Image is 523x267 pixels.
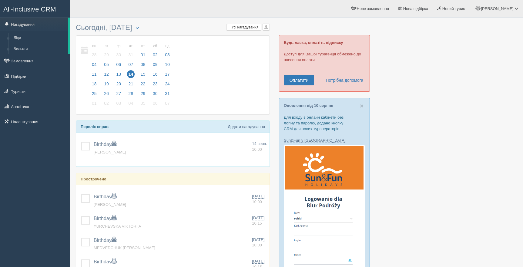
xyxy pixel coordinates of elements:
span: 14 серп. [252,141,267,146]
a: 25 [89,90,100,100]
span: 30 [115,51,122,59]
span: [PERSON_NAME] [481,6,513,11]
a: 11 [89,71,100,81]
a: Birthday [94,259,116,264]
a: MEDVEDCHUK [PERSON_NAME] [94,246,155,250]
a: 12 [101,71,112,81]
a: [DATE] 10:00 [252,237,267,248]
a: 07 [162,100,172,110]
span: 07 [163,99,171,107]
a: 24 [162,81,172,90]
a: 30 [149,90,161,100]
a: 20 [113,81,124,90]
a: 29 [137,90,149,100]
p: : [284,137,365,143]
span: 18 [90,80,98,88]
span: 30 [151,90,159,97]
a: 04 [89,61,100,71]
span: 04 [127,99,135,107]
a: [DATE] 10:15 [252,215,267,226]
small: вт [102,44,110,49]
a: 14 [125,71,137,81]
a: Birthday [94,216,116,221]
a: 06 [149,100,161,110]
span: 03 [115,99,122,107]
span: 16 [151,70,159,78]
span: 25 [90,90,98,97]
a: вт 29 [101,40,112,61]
a: пт 01 [137,40,149,61]
span: 09 [151,61,159,68]
span: [DATE] [252,237,264,242]
a: 31 [162,90,172,100]
a: нд 03 [162,40,172,61]
a: Вильоти [11,44,68,54]
span: 14 [127,70,135,78]
small: пн [90,44,98,49]
a: Оплатити [284,75,314,85]
span: 17 [163,70,171,78]
a: 05 [101,61,112,71]
span: Новий турист [442,6,467,11]
a: 14 серп. 10:00 [252,141,267,152]
a: 26 [101,90,112,100]
span: 28 [90,51,98,59]
a: 28 [125,90,137,100]
span: 27 [115,90,122,97]
a: 16 [149,71,161,81]
a: 09 [149,61,161,71]
a: 17 [162,71,172,81]
a: 10 [162,61,172,71]
a: 05 [137,100,149,110]
span: 01 [90,99,98,107]
a: 06 [113,61,124,71]
a: пн 28 [89,40,100,61]
a: Birthday [94,194,116,199]
span: 12 [102,70,110,78]
span: 04 [90,61,98,68]
a: Додати нагадування [228,124,265,129]
a: Birthday [94,238,116,243]
span: 13 [115,70,122,78]
a: 19 [101,81,112,90]
span: [DATE] [252,194,264,199]
a: [PERSON_NAME] [94,150,126,154]
span: Нова підбірка [403,6,428,11]
button: Close [360,103,364,109]
span: [PERSON_NAME] [94,202,126,207]
span: 22 [139,80,147,88]
a: 03 [113,100,124,110]
a: 22 [137,81,149,90]
span: 10:00 [252,147,262,152]
span: 03 [163,51,171,59]
span: 31 [127,51,135,59]
span: 10:00 [252,243,262,247]
a: 13 [113,71,124,81]
span: 06 [115,61,122,68]
span: 19 [102,80,110,88]
span: 28 [127,90,135,97]
a: [DATE] 10:00 [252,193,267,205]
a: чт 31 [125,40,137,61]
a: Оновлення від 10 серпня [284,103,333,108]
span: 01 [139,51,147,59]
small: пт [139,44,147,49]
a: YURCHEVSKA VIKTORIIA [94,224,141,229]
small: чт [127,44,135,49]
a: ср 30 [113,40,124,61]
span: 21 [127,80,135,88]
a: Sun&Fun у [GEOGRAPHIC_DATA] [284,138,345,143]
b: Прострочено [81,177,106,181]
span: 08 [139,61,147,68]
a: сб 02 [149,40,161,61]
a: 27 [113,90,124,100]
span: 29 [139,90,147,97]
a: 01 [89,100,100,110]
a: 21 [125,81,137,90]
span: 29 [102,51,110,59]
